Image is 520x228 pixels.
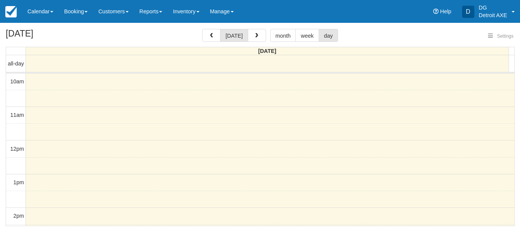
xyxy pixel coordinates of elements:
[440,8,451,14] span: Help
[319,29,338,42] button: day
[483,31,518,42] button: Settings
[10,146,24,152] span: 12pm
[479,11,507,19] p: Detroit AXE
[6,29,102,43] h2: [DATE]
[258,48,276,54] span: [DATE]
[10,112,24,118] span: 11am
[5,6,17,18] img: checkfront-main-nav-mini-logo.png
[479,4,507,11] p: DG
[497,33,514,39] span: Settings
[462,6,474,18] div: D
[220,29,248,42] button: [DATE]
[8,61,24,67] span: all-day
[295,29,319,42] button: week
[270,29,296,42] button: month
[10,78,24,85] span: 10am
[13,179,24,185] span: 1pm
[433,9,439,14] i: Help
[13,213,24,219] span: 2pm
